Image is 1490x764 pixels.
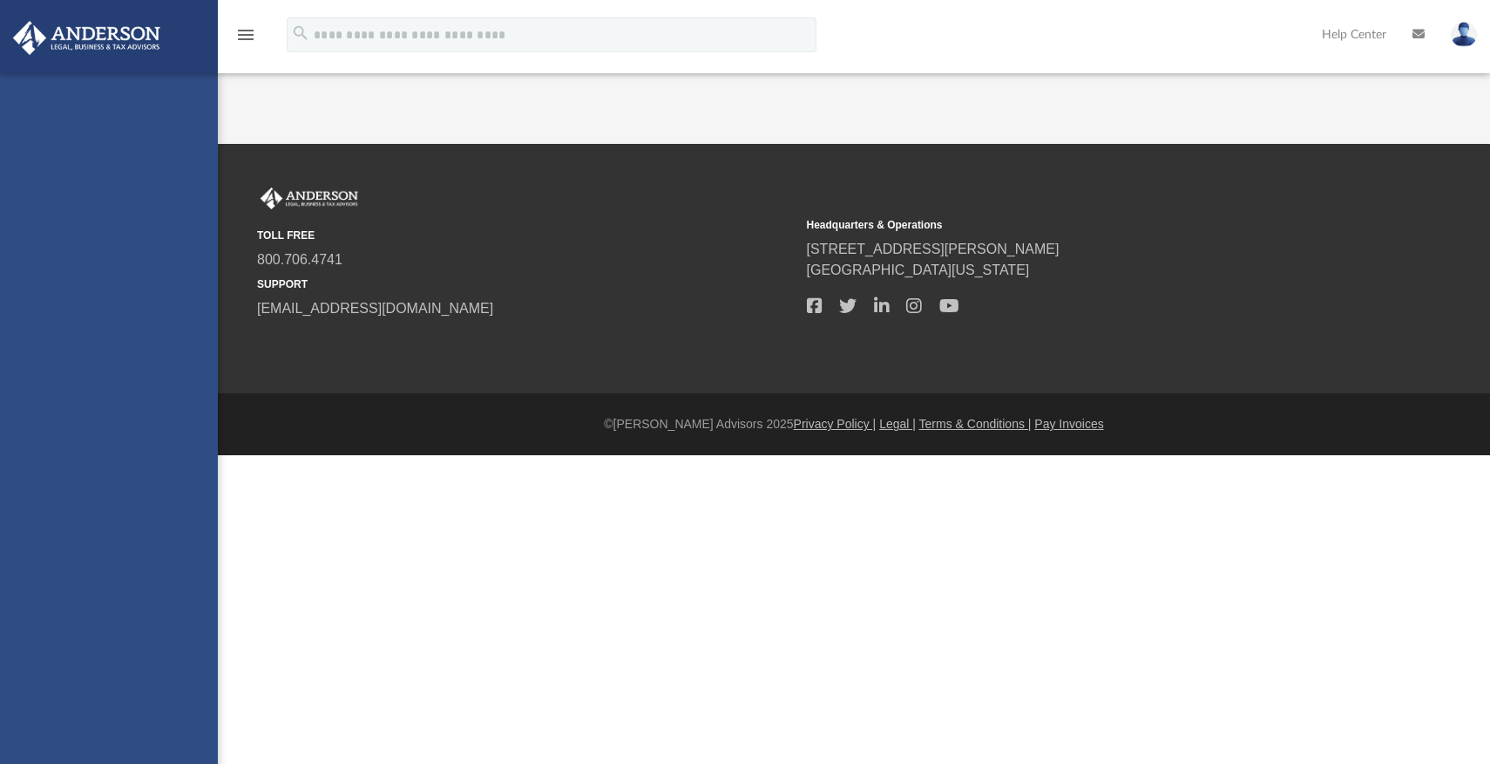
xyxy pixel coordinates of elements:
div: ©[PERSON_NAME] Advisors 2025 [218,415,1490,433]
small: SUPPORT [257,276,795,292]
a: Legal | [879,417,916,431]
a: Pay Invoices [1034,417,1103,431]
a: 800.706.4741 [257,252,342,267]
small: Headquarters & Operations [807,217,1344,233]
a: Terms & Conditions | [919,417,1032,431]
i: search [291,24,310,43]
a: Privacy Policy | [794,417,877,431]
a: [STREET_ADDRESS][PERSON_NAME] [807,242,1060,256]
img: Anderson Advisors Platinum Portal [8,21,166,55]
a: [GEOGRAPHIC_DATA][US_STATE] [807,263,1030,277]
img: Anderson Advisors Platinum Portal [257,188,362,210]
i: menu [235,24,256,45]
a: [EMAIL_ADDRESS][DOMAIN_NAME] [257,301,493,316]
small: TOLL FREE [257,228,795,243]
img: User Pic [1451,22,1477,47]
a: menu [235,33,256,45]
